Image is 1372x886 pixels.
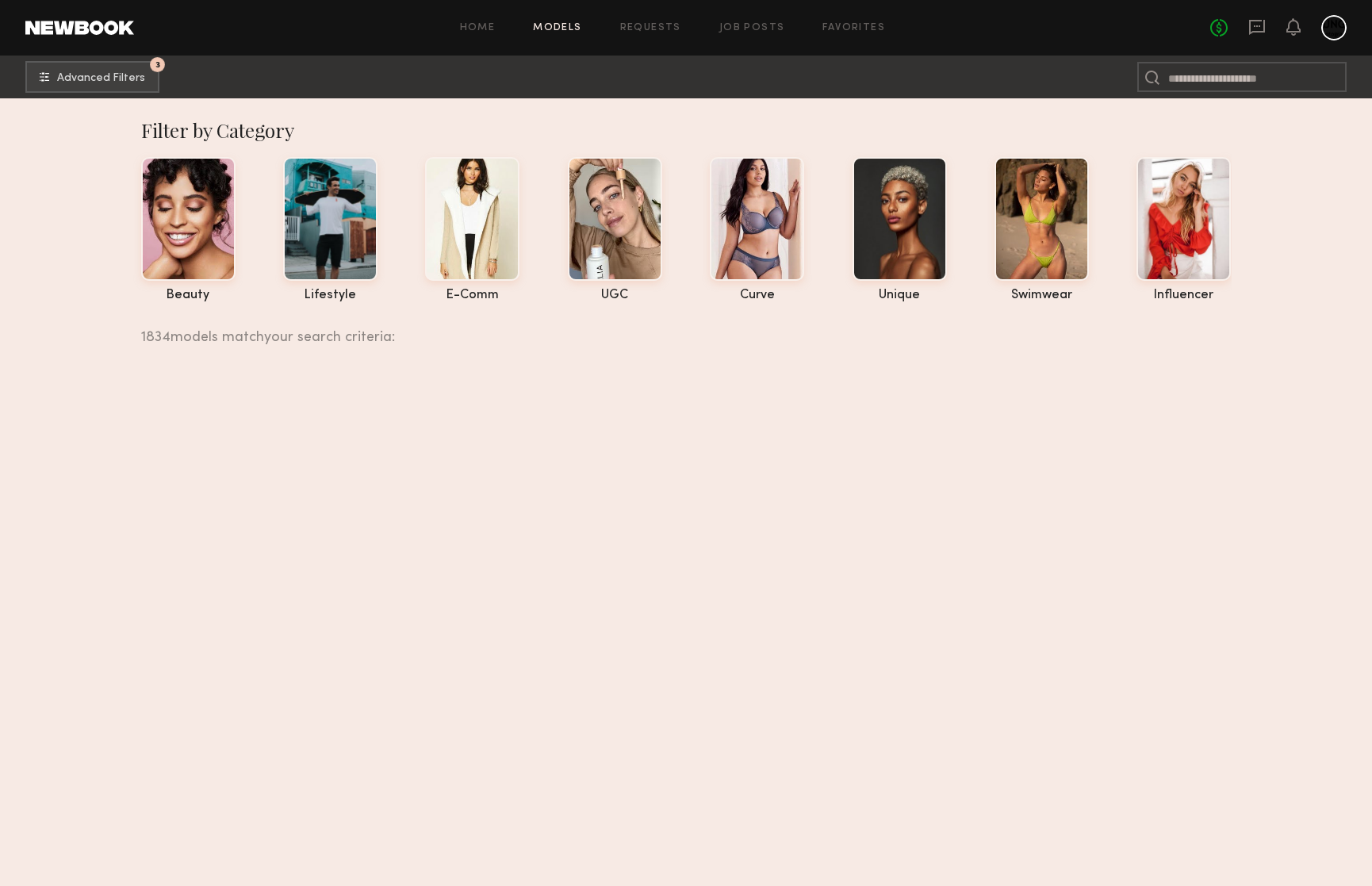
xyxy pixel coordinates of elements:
[141,289,236,302] div: beauty
[141,312,1219,345] div: 1834 models match your search criteria:
[822,23,885,33] a: Favorites
[568,289,662,302] div: UGC
[710,289,804,302] div: curve
[25,61,159,93] button: 3Advanced Filters
[1136,289,1231,302] div: influencer
[425,289,519,302] div: e-comm
[620,23,681,33] a: Requests
[719,23,785,33] a: Job Posts
[995,289,1089,302] div: swimwear
[853,289,947,302] div: unique
[460,23,496,33] a: Home
[141,117,1232,143] div: Filter by Category
[533,23,581,33] a: Models
[155,61,160,68] span: 3
[57,73,145,84] span: Advanced Filters
[283,289,377,302] div: lifestyle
